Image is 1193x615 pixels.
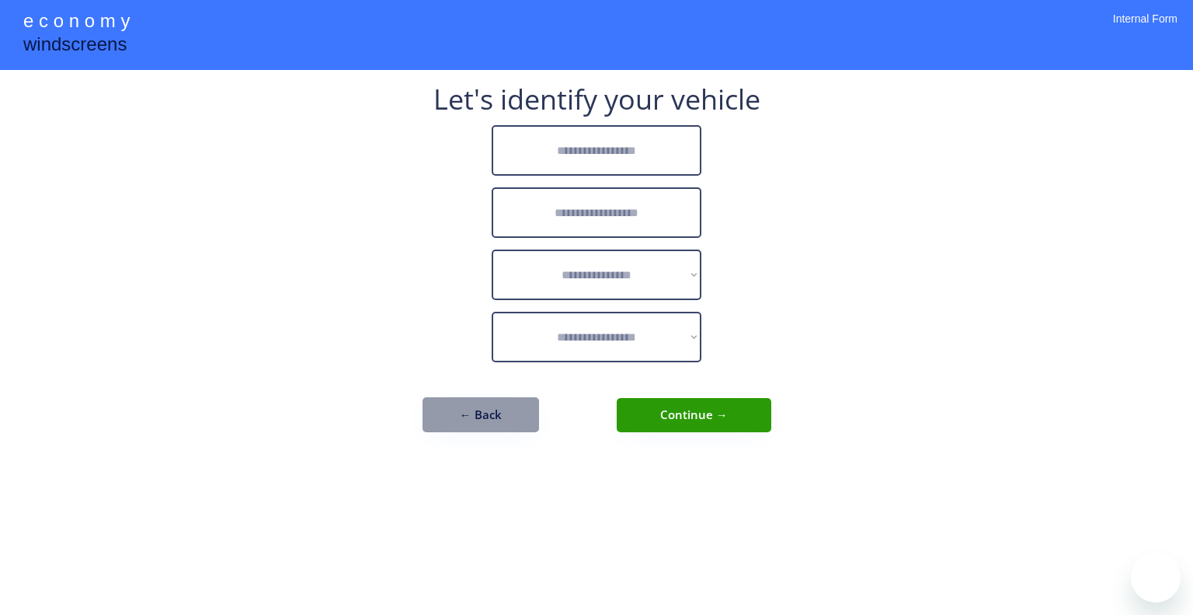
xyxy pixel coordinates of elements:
button: Continue → [617,398,771,432]
iframe: Button to launch messaging window [1131,553,1181,603]
div: e c o n o m y [23,8,130,37]
div: Internal Form [1113,12,1177,47]
div: windscreens [23,31,127,61]
div: Let's identify your vehicle [433,86,760,114]
button: ← Back [423,397,539,432]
